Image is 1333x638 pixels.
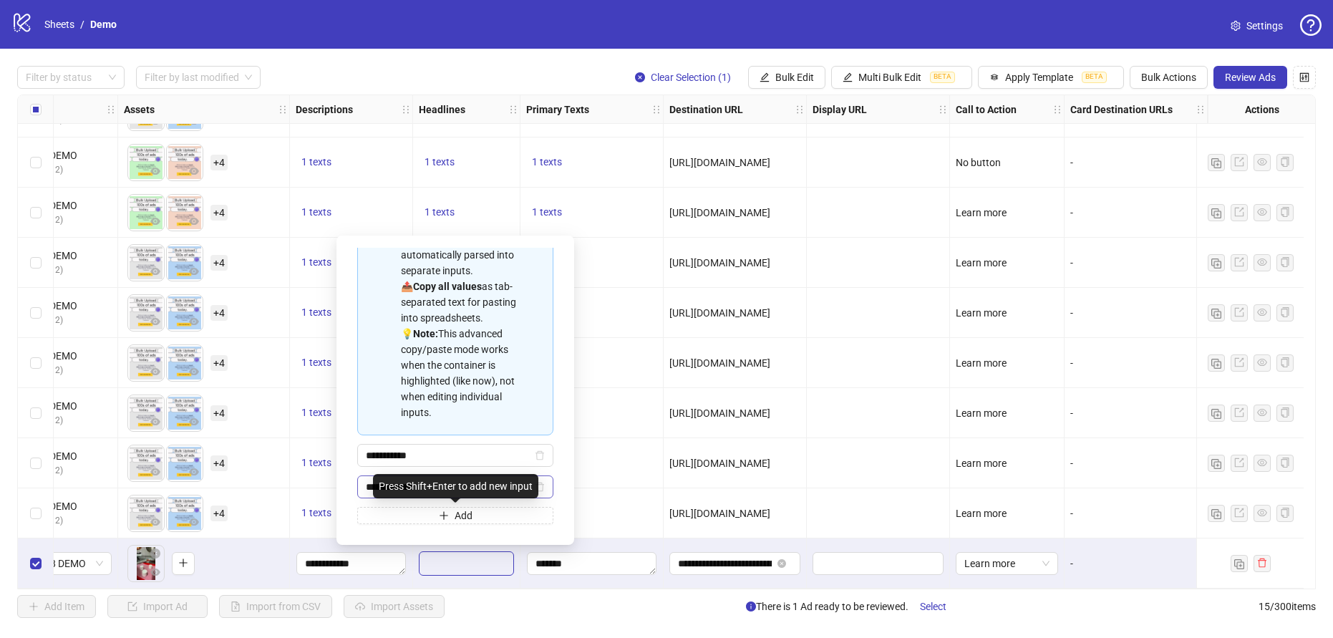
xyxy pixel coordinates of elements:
[669,458,770,469] span: [URL][DOMAIN_NAME]
[128,445,164,481] img: Asset 1
[150,517,160,527] span: eye
[401,200,521,420] div: 📋 from Excel/Google Sheets - they'll be automatically parsed into separate inputs. 📤 as tab-separ...
[189,216,199,226] span: eye
[669,407,770,419] span: [URL][DOMAIN_NAME]
[147,314,164,331] button: Preview
[286,95,289,123] div: Resize Assets column
[1257,458,1267,468] span: eye
[18,488,54,538] div: Select row 14
[1062,105,1072,115] span: holder
[419,551,514,576] div: Edit values
[516,95,520,123] div: Resize Headlines column
[419,204,460,221] button: 1 texts
[219,595,332,618] button: Import from CSV
[526,551,657,576] div: Edit values
[18,388,54,438] div: Select row 12
[1070,157,1073,168] span: -
[956,157,1001,168] span: No button
[1141,72,1196,83] span: Bulk Actions
[1070,257,1073,269] span: -
[296,505,337,522] button: 1 texts
[185,364,203,381] button: Preview
[795,105,805,115] span: holder
[128,145,164,180] img: Asset 1
[18,188,54,238] div: Select row 8
[1234,157,1244,167] span: export
[278,105,288,115] span: holder
[150,266,160,276] span: eye
[189,316,199,327] span: eye
[128,395,164,431] img: Asset 1
[946,95,949,123] div: Resize Display URL column
[669,508,770,519] span: [URL][DOMAIN_NAME]
[87,16,120,32] a: Demo
[1070,207,1073,218] span: -
[128,345,164,381] img: Asset 1
[1245,102,1279,117] strong: Actions
[948,105,958,115] span: holder
[1257,357,1267,367] span: eye
[150,316,160,327] span: eye
[1060,95,1064,123] div: Resize Call to Action column
[150,166,160,176] span: eye
[956,257,1007,269] span: Learn more
[150,417,160,427] span: eye
[1231,21,1241,31] span: setting
[210,205,228,221] span: + 4
[1225,72,1276,83] span: Review Ads
[401,105,411,115] span: holder
[373,474,538,498] div: Press Shift+Enter to add new input
[288,105,298,115] span: holder
[1234,307,1244,317] span: export
[296,551,407,576] div: Edit values
[147,264,164,281] button: Preview
[748,66,825,89] button: Bulk Edit
[920,601,946,612] span: Select
[746,595,958,618] span: There is 1 Ad ready to be reviewed.
[107,595,208,618] button: Import Ad
[956,102,1017,117] strong: Call to Action
[172,552,195,575] button: Add
[167,345,203,381] img: Asset 2
[185,314,203,331] button: Preview
[185,414,203,431] button: Preview
[296,154,337,171] button: 1 texts
[210,355,228,371] span: + 4
[831,66,972,89] button: Multi Bulk EditBETA
[296,304,337,322] button: 1 texts
[1234,357,1244,367] span: export
[210,155,228,170] span: + 4
[301,206,331,218] span: 1 texts
[930,72,955,83] span: BETA
[1208,154,1225,171] button: Duplicate
[18,538,54,589] div: Select row 15
[1206,105,1216,115] span: holder
[296,204,337,221] button: 1 texts
[1259,599,1316,614] span: 15 / 300 items
[1082,72,1107,83] span: BETA
[1231,555,1248,572] button: Duplicate
[178,558,188,568] span: plus
[189,367,199,377] span: eye
[1300,14,1322,36] span: question-circle
[1234,508,1244,518] span: export
[1299,72,1309,82] span: control
[659,95,663,123] div: Resize Primary Texts column
[1208,254,1225,271] button: Duplicate
[301,407,331,418] span: 1 texts
[956,458,1007,469] span: Learn more
[1203,95,1207,123] div: Resize Card Destination URLs column
[651,105,661,115] span: holder
[669,357,770,369] span: [URL][DOMAIN_NAME]
[1070,407,1073,419] span: -
[167,445,203,481] img: Asset 2
[301,507,331,518] span: 1 texts
[150,367,160,377] span: eye
[1257,257,1267,267] span: eye
[1070,508,1073,519] span: -
[210,455,228,471] span: + 4
[803,95,806,123] div: Resize Destination URL column
[128,546,164,581] img: Asset 1
[411,105,421,115] span: holder
[651,72,731,83] span: Clear Selection (1)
